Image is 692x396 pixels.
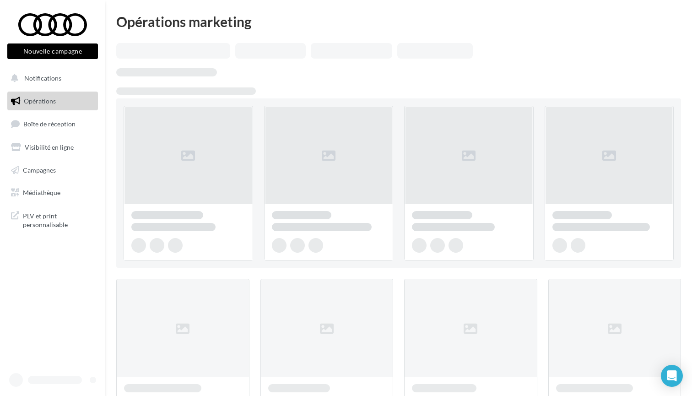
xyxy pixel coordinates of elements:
span: Campagnes [23,166,56,174]
div: Open Intercom Messenger [661,365,683,387]
a: Campagnes [5,161,100,180]
a: Boîte de réception [5,114,100,134]
span: Visibilité en ligne [25,143,74,151]
a: Visibilité en ligne [5,138,100,157]
span: Médiathèque [23,189,60,196]
span: Notifications [24,74,61,82]
a: Opérations [5,92,100,111]
div: Opérations marketing [116,15,681,28]
button: Notifications [5,69,96,88]
span: PLV et print personnalisable [23,210,94,229]
a: Médiathèque [5,183,100,202]
span: Opérations [24,97,56,105]
button: Nouvelle campagne [7,43,98,59]
span: Boîte de réception [23,120,76,128]
a: PLV et print personnalisable [5,206,100,233]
